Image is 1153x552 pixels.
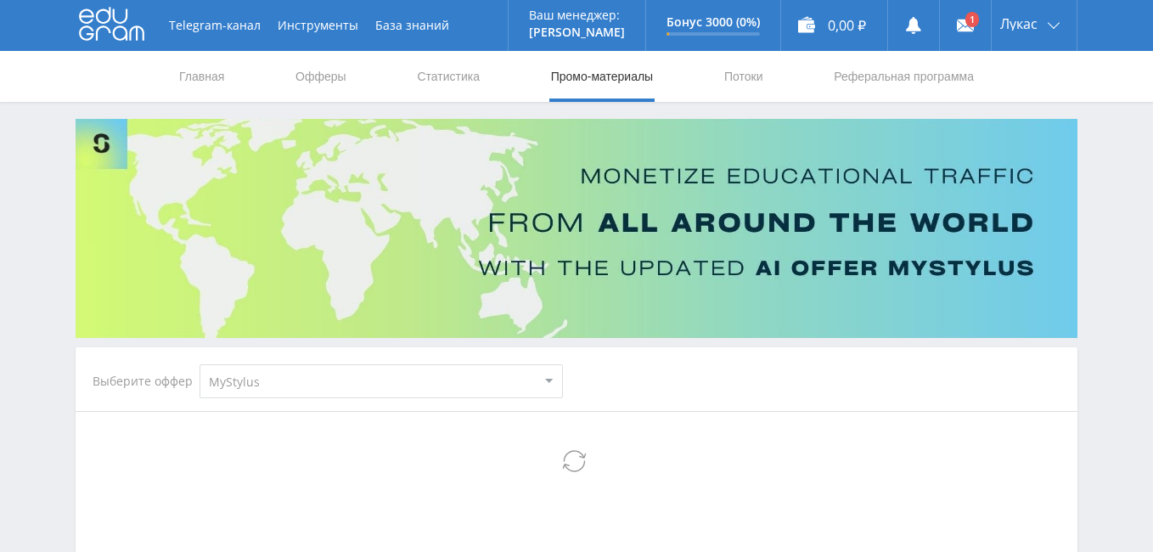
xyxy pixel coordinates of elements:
[76,119,1077,338] img: Banner
[415,51,481,102] a: Статистика
[529,8,625,22] p: Ваш менеджер:
[723,51,765,102] a: Потоки
[529,25,625,39] p: [PERSON_NAME]
[177,51,226,102] a: Главная
[294,51,348,102] a: Офферы
[549,51,655,102] a: Промо-материалы
[832,51,976,102] a: Реферальная программа
[666,15,760,29] p: Бонус 3000 (0%)
[93,375,200,388] div: Выберите оффер
[1000,17,1038,31] span: Лукас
